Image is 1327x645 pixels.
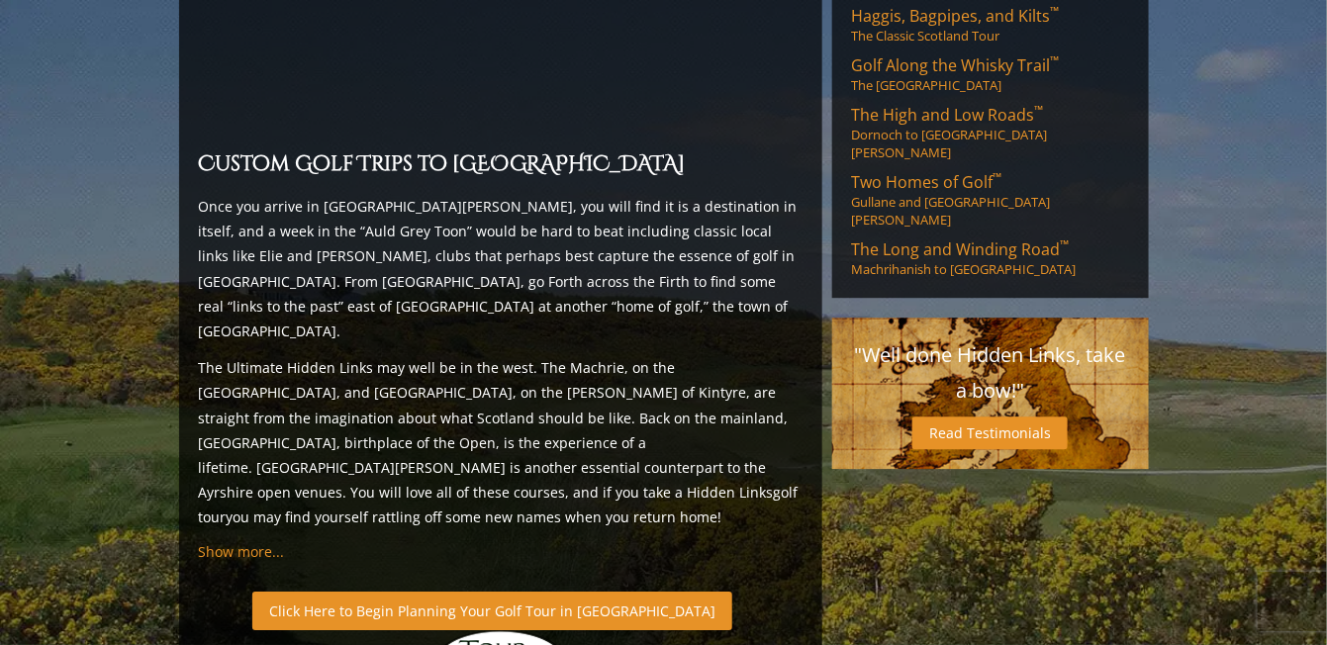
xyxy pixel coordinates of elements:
[852,5,1060,27] span: Haggis, Bagpipes, and Kilts
[252,592,732,630] a: Click Here to Begin Planning Your Golf Tour in [GEOGRAPHIC_DATA]
[1035,102,1044,119] sup: ™
[852,238,1129,278] a: The Long and Winding Road™Machrihanish to [GEOGRAPHIC_DATA]
[852,238,1070,260] span: The Long and Winding Road
[852,54,1060,76] span: Golf Along the Whisky Trail
[852,104,1044,126] span: The High and Low Roads
[199,355,803,529] p: The Ultimate Hidden Links may well be in the west. The Machrie, on the [GEOGRAPHIC_DATA], and [GE...
[1061,236,1070,253] sup: ™
[912,416,1068,449] a: Read Testimonials
[994,169,1002,186] sup: ™
[852,54,1129,94] a: Golf Along the Whisky Trail™The [GEOGRAPHIC_DATA]
[199,542,285,561] a: Show more...
[1051,52,1060,69] sup: ™
[852,104,1129,161] a: The High and Low Roads™Dornoch to [GEOGRAPHIC_DATA][PERSON_NAME]
[852,171,1129,229] a: Two Homes of Golf™Gullane and [GEOGRAPHIC_DATA][PERSON_NAME]
[852,171,1002,193] span: Two Homes of Golf
[852,337,1129,409] p: "Well done Hidden Links, take a bow!"
[199,194,803,343] p: Once you arrive in [GEOGRAPHIC_DATA][PERSON_NAME], you will find it is a destination in itself, a...
[852,5,1129,45] a: Haggis, Bagpipes, and Kilts™The Classic Scotland Tour
[1051,3,1060,20] sup: ™
[199,483,799,526] a: golf tour
[199,148,803,182] h2: Custom Golf Trips to [GEOGRAPHIC_DATA]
